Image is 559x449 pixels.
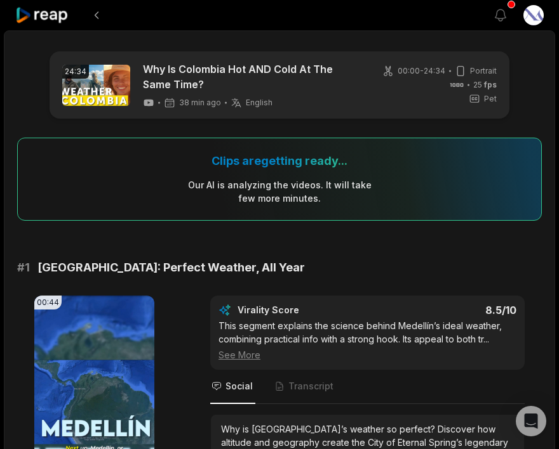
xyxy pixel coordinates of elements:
div: 8.5 /10 [381,304,517,316]
nav: Tabs [210,370,525,404]
span: Transcript [288,380,333,393]
div: Virality Score [238,304,374,316]
a: Why Is Colombia Hot AND Cold At The Same Time? [143,62,362,92]
span: Pet [484,93,497,105]
span: 25 [473,79,497,91]
div: See More [219,348,516,361]
span: # 1 [17,259,30,277]
span: 00:00 - 24:34 [398,65,445,77]
div: Clips are getting ready... [212,153,347,168]
div: This segment explains the science behind Medellín’s ideal weather, combining practical info with ... [219,319,516,361]
span: English [246,98,273,108]
span: Portrait [470,65,497,77]
div: Our AI is analyzing the video s . It will take few more minutes. [187,178,372,205]
span: [GEOGRAPHIC_DATA]: Perfect Weather, All Year [37,259,305,277]
span: Social [226,380,253,393]
span: fps [484,80,497,89]
span: 38 min ago [179,98,221,108]
div: Open Intercom Messenger [516,406,546,436]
